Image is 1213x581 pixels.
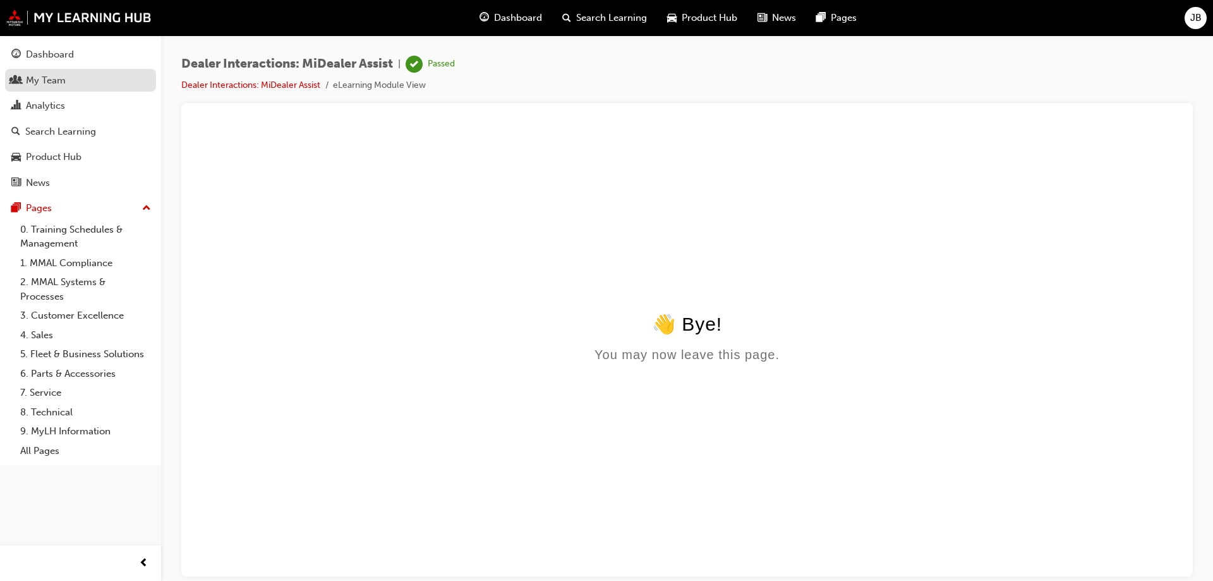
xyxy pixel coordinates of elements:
[5,197,156,220] button: Pages
[5,171,156,195] a: News
[667,10,677,26] span: car-icon
[406,56,423,73] span: learningRecordVerb_PASS-icon
[15,272,156,306] a: 2. MMAL Systems & Processes
[657,5,747,31] a: car-iconProduct Hub
[494,11,542,25] span: Dashboard
[1190,11,1202,25] span: JB
[831,11,857,25] span: Pages
[26,201,52,216] div: Pages
[15,345,156,364] a: 5. Fleet & Business Solutions
[5,190,986,212] div: 👋 Bye!
[15,364,156,384] a: 6. Parts & Accessories
[26,47,74,62] div: Dashboard
[11,75,21,87] span: people-icon
[747,5,806,31] a: news-iconNews
[757,10,767,26] span: news-icon
[772,11,796,25] span: News
[26,99,65,113] div: Analytics
[5,69,156,92] a: My Team
[15,254,156,273] a: 1. MMAL Compliance
[11,178,21,189] span: news-icon
[682,11,737,25] span: Product Hub
[142,200,151,217] span: up-icon
[816,10,826,26] span: pages-icon
[139,556,148,572] span: prev-icon
[5,224,986,239] div: You may now leave this page.
[5,94,156,118] a: Analytics
[181,57,393,71] span: Dealer Interactions: MiDealer Assist
[5,43,156,66] a: Dashboard
[333,78,426,93] li: eLearning Module View
[26,150,81,164] div: Product Hub
[15,306,156,326] a: 3. Customer Excellence
[26,73,66,88] div: My Team
[26,176,50,190] div: News
[5,40,156,197] button: DashboardMy TeamAnalyticsSearch LearningProduct HubNews
[11,101,21,112] span: chart-icon
[5,120,156,144] a: Search Learning
[15,326,156,345] a: 4. Sales
[480,10,489,26] span: guage-icon
[806,5,867,31] a: pages-iconPages
[5,145,156,169] a: Product Hub
[181,80,320,90] a: Dealer Interactions: MiDealer Assist
[25,125,96,139] div: Search Learning
[11,203,21,214] span: pages-icon
[6,9,152,26] img: mmal
[15,422,156,441] a: 9. MyLH Information
[562,10,571,26] span: search-icon
[11,126,20,138] span: search-icon
[15,441,156,461] a: All Pages
[15,220,156,254] a: 0. Training Schedules & Management
[576,11,647,25] span: Search Learning
[469,5,552,31] a: guage-iconDashboard
[398,57,401,71] span: |
[11,49,21,61] span: guage-icon
[552,5,657,31] a: search-iconSearch Learning
[15,403,156,422] a: 8. Technical
[15,383,156,403] a: 7. Service
[428,58,455,70] div: Passed
[11,152,21,163] span: car-icon
[1185,7,1207,29] button: JB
